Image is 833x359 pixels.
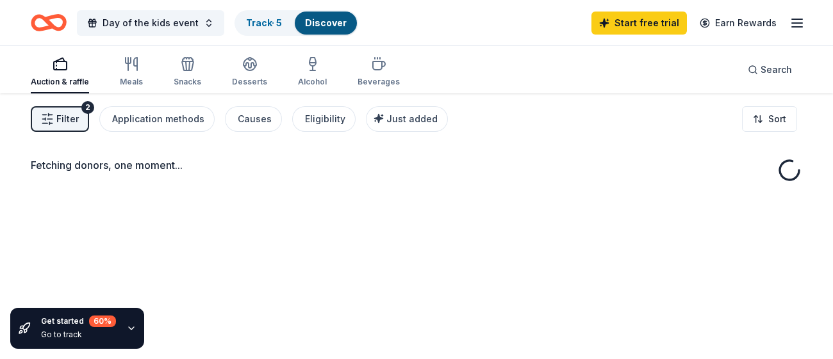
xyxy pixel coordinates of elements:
button: Desserts [232,51,267,93]
button: Meals [120,51,143,93]
div: Meals [120,77,143,87]
a: Discover [305,17,347,28]
div: Go to track [41,330,116,340]
button: Application methods [99,106,215,132]
div: Auction & raffle [31,77,89,87]
button: Sort [742,106,797,132]
div: Get started [41,315,116,327]
span: Sort [768,111,786,127]
button: Search [738,57,802,83]
button: Auction & raffle [31,51,89,93]
div: Desserts [232,77,267,87]
a: Home [31,8,67,38]
button: Day of the kids event [77,10,224,36]
div: Eligibility [305,111,345,127]
button: Causes [225,106,282,132]
span: Just added [386,113,438,124]
div: Snacks [174,77,201,87]
div: 60 % [89,315,116,327]
button: Just added [366,106,448,132]
div: Alcohol [298,77,327,87]
button: Snacks [174,51,201,93]
span: Day of the kids event [103,15,199,31]
a: Earn Rewards [692,12,784,35]
span: Filter [56,111,79,127]
button: Beverages [358,51,400,93]
button: Alcohol [298,51,327,93]
span: Search [761,62,792,77]
button: Eligibility [292,106,356,132]
button: Filter2 [31,106,89,132]
div: Application methods [112,111,204,127]
a: Track· 5 [246,17,282,28]
div: Causes [238,111,272,127]
a: Start free trial [591,12,687,35]
div: 2 [81,101,94,114]
div: Fetching donors, one moment... [31,157,802,173]
button: Track· 5Discover [235,10,358,36]
div: Beverages [358,77,400,87]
